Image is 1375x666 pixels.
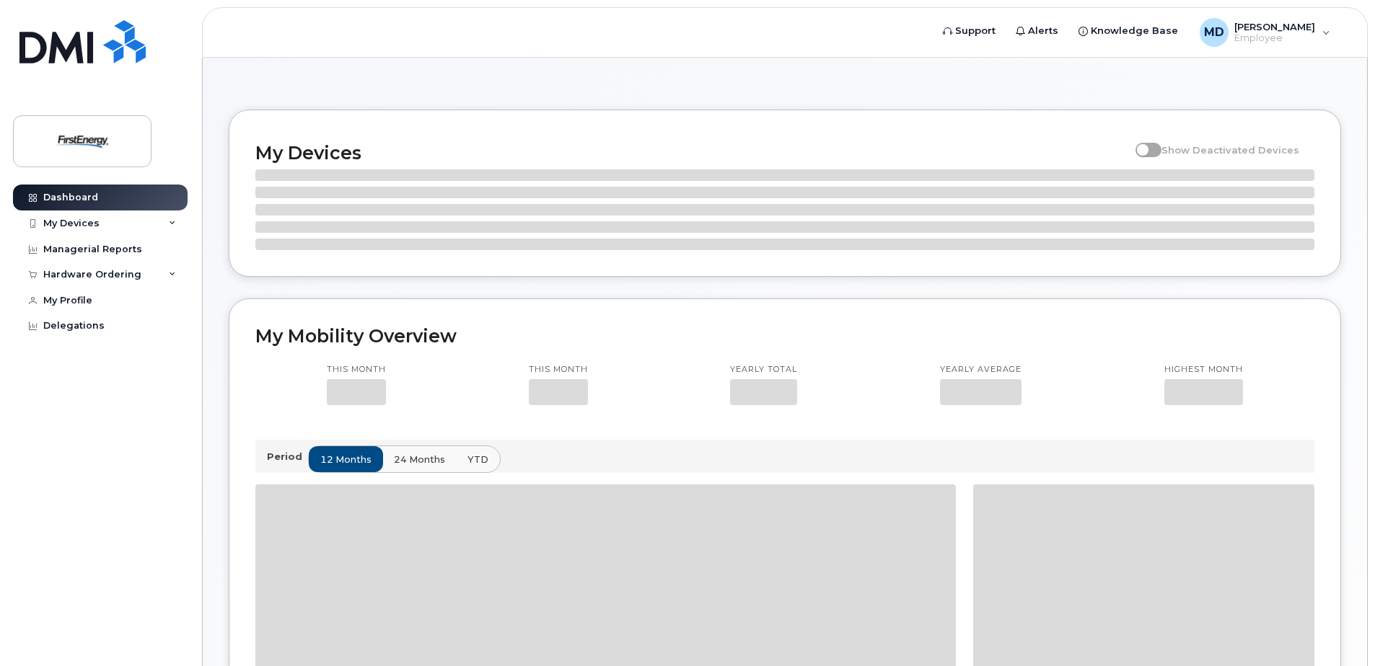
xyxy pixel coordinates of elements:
span: 24 months [394,453,445,466]
p: Highest month [1164,364,1243,376]
span: Show Deactivated Devices [1161,144,1299,156]
p: Period [267,450,308,463]
span: YTD [467,453,488,466]
p: Yearly total [730,364,797,376]
h2: My Mobility Overview [255,325,1314,347]
p: This month [327,364,386,376]
input: Show Deactivated Devices [1135,136,1147,148]
h2: My Devices [255,142,1128,164]
p: Yearly average [940,364,1022,376]
p: This month [529,364,588,376]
